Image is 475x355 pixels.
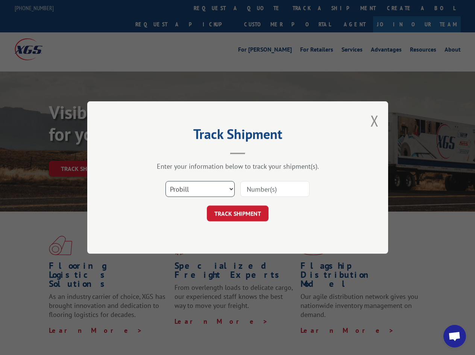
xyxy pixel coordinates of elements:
div: Open chat [443,325,466,347]
div: Enter your information below to track your shipment(s). [125,162,351,171]
input: Number(s) [240,181,310,197]
h2: Track Shipment [125,129,351,143]
button: Close modal [370,111,379,131]
button: TRACK SHIPMENT [207,206,269,221]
